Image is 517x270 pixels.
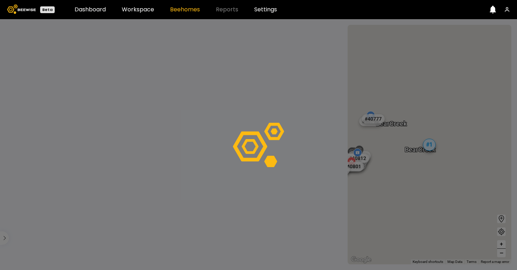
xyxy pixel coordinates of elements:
[7,5,36,14] img: Beewise logo
[254,7,277,12] a: Settings
[75,7,106,12] a: Dashboard
[170,7,200,12] a: Beehomes
[216,7,238,12] span: Reports
[40,6,55,13] div: Beta
[122,7,154,12] a: Workspace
